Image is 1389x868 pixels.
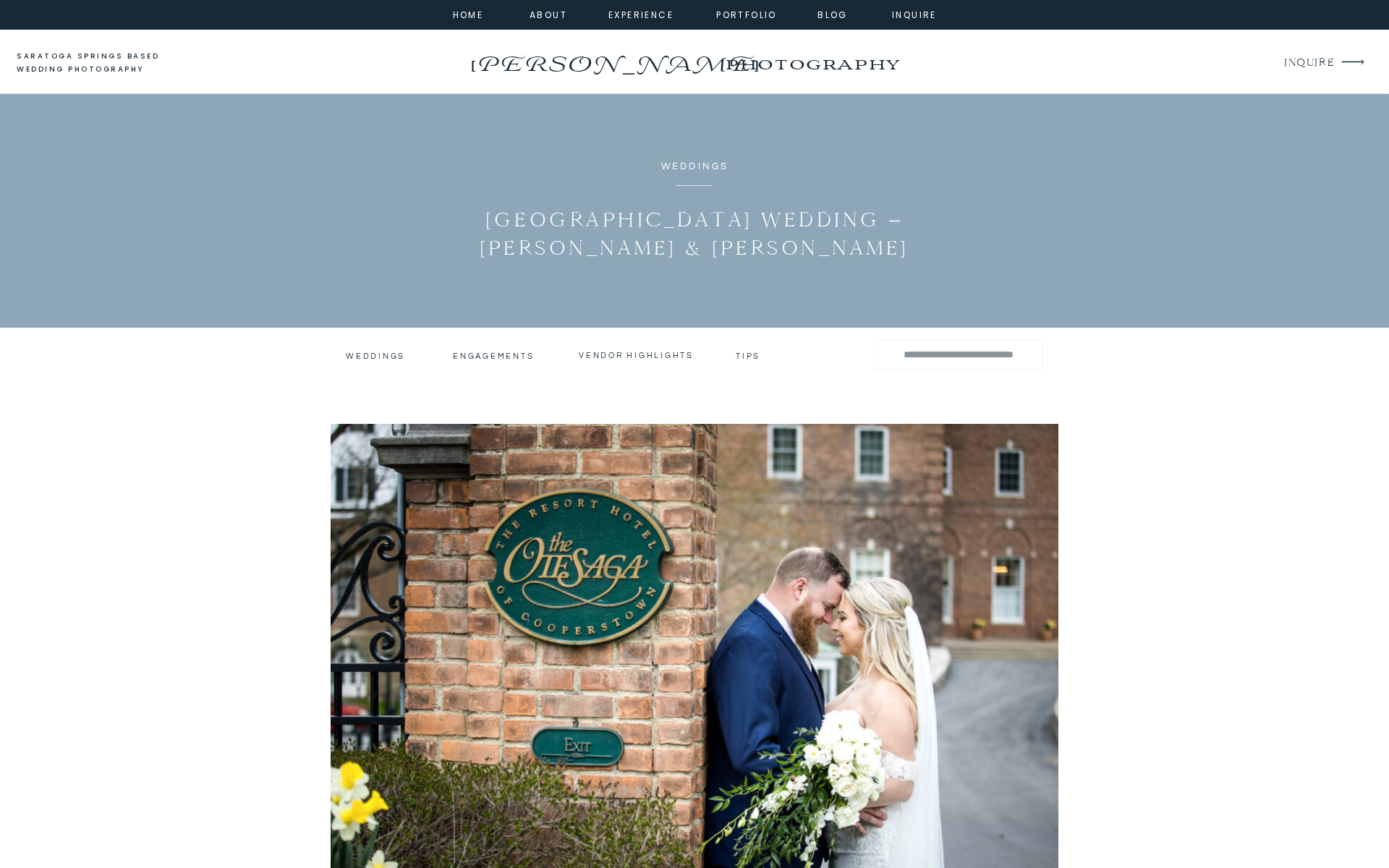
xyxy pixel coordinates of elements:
a: vendor highlights [579,350,694,360]
a: Weddings [346,351,403,361]
a: photography [697,43,927,83]
a: Weddings [661,161,729,171]
a: home [449,7,488,20]
a: about [530,7,562,20]
a: experience [608,7,667,20]
a: engagements [453,351,538,361]
a: portfolio [715,7,778,20]
a: saratoga springs based wedding photography [17,50,187,77]
a: Blog [807,7,859,20]
a: INQUIRE [1284,54,1333,73]
h1: [GEOGRAPHIC_DATA] Wedding – [PERSON_NAME] & [PERSON_NAME] [440,205,949,262]
a: [PERSON_NAME] [467,47,761,70]
a: inquire [888,7,940,20]
a: tips [736,351,763,358]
